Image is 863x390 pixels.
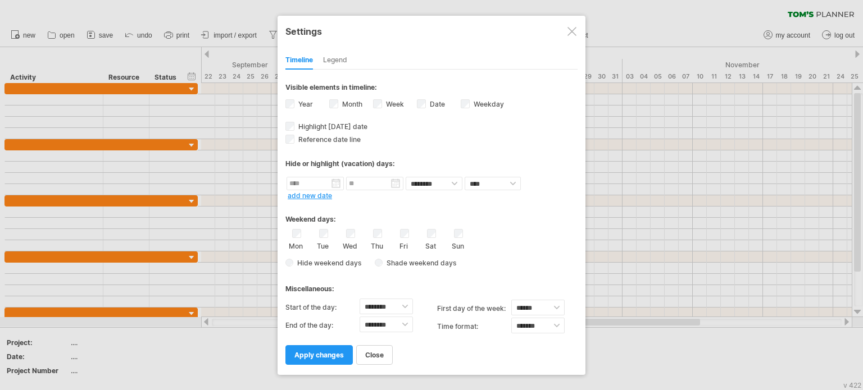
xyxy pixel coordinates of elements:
[424,240,438,250] label: Sat
[285,299,360,316] label: Start of the day:
[289,240,303,250] label: Mon
[437,318,511,336] label: Time format:
[316,240,330,250] label: Tue
[383,259,456,267] span: Shade weekend days
[285,52,313,70] div: Timeline
[340,100,362,108] label: Month
[296,100,313,108] label: Year
[285,316,360,334] label: End of the day:
[285,204,578,226] div: Weekend days:
[285,21,578,41] div: Settings
[294,351,344,359] span: apply changes
[296,122,367,131] span: Highlight [DATE] date
[285,345,353,365] a: apply changes
[285,274,578,296] div: Miscellaneous:
[437,300,511,318] label: first day of the week:
[293,259,361,267] span: Hide weekend days
[471,100,504,108] label: Weekday
[323,52,347,70] div: Legend
[384,100,404,108] label: Week
[343,240,357,250] label: Wed
[370,240,384,250] label: Thu
[285,83,578,95] div: Visible elements in timeline:
[451,240,465,250] label: Sun
[296,135,361,144] span: Reference date line
[365,351,384,359] span: close
[397,240,411,250] label: Fri
[428,100,445,108] label: Date
[288,191,332,200] a: add new date
[356,345,393,365] a: close
[285,159,578,168] div: Hide or highlight (vacation) days:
